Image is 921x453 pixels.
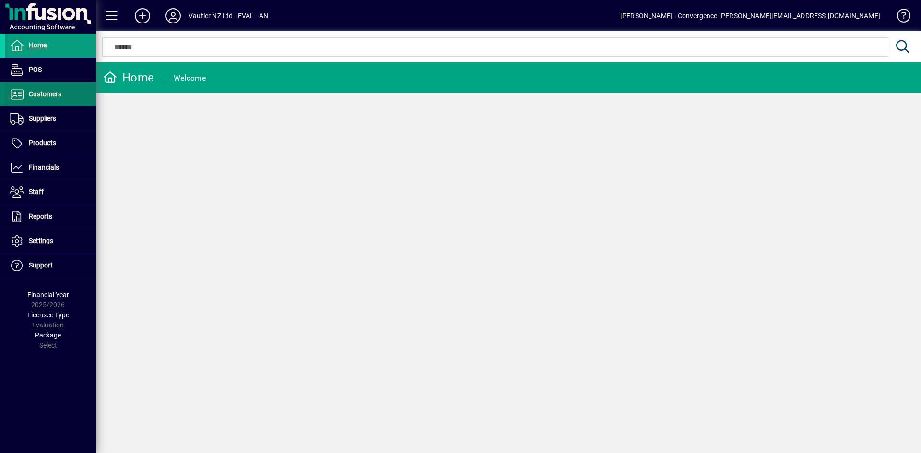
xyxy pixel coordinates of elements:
span: Financials [29,163,59,171]
span: Licensee Type [27,311,69,319]
a: Knowledge Base [890,2,909,33]
a: Support [5,254,96,278]
span: Suppliers [29,115,56,122]
a: POS [5,58,96,82]
a: Customers [5,82,96,106]
span: Settings [29,237,53,244]
span: POS [29,66,42,73]
div: Vautier NZ Ltd - EVAL - AN [189,8,269,23]
span: Financial Year [27,291,69,299]
div: [PERSON_NAME] - Convergence [PERSON_NAME][EMAIL_ADDRESS][DOMAIN_NAME] [620,8,880,23]
a: Suppliers [5,107,96,131]
a: Products [5,131,96,155]
div: Welcome [174,70,206,86]
span: Reports [29,212,52,220]
span: Customers [29,90,61,98]
a: Reports [5,205,96,229]
a: Financials [5,156,96,180]
span: Home [29,41,47,49]
a: Settings [5,229,96,253]
span: Staff [29,188,44,196]
span: Package [35,331,61,339]
button: Add [127,7,158,24]
button: Profile [158,7,189,24]
a: Staff [5,180,96,204]
span: Support [29,261,53,269]
div: Home [103,70,154,85]
span: Products [29,139,56,147]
